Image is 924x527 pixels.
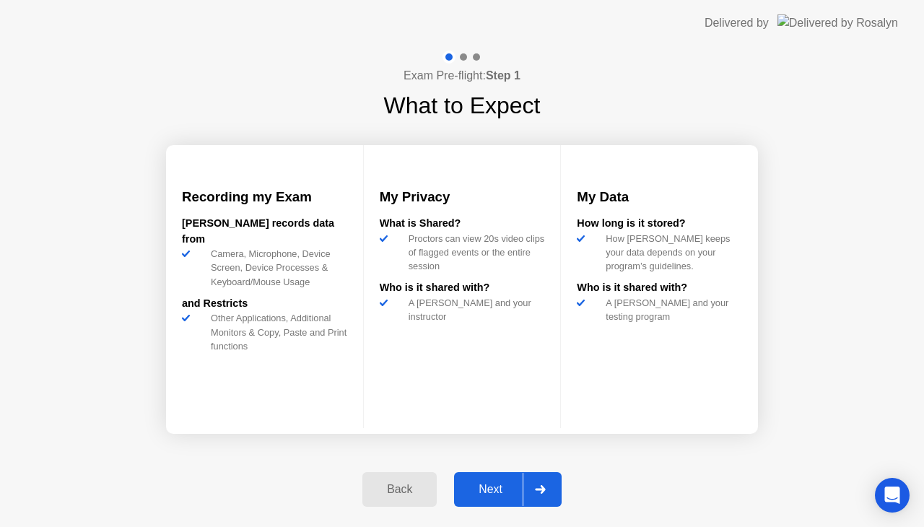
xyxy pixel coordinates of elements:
div: Next [458,483,523,496]
div: Who is it shared with? [380,280,545,296]
img: Delivered by Rosalyn [777,14,898,31]
div: How long is it stored? [577,216,742,232]
div: Camera, Microphone, Device Screen, Device Processes & Keyboard/Mouse Usage [205,247,347,289]
div: Proctors can view 20s video clips of flagged events or the entire session [403,232,545,274]
div: Delivered by [705,14,769,32]
div: Other Applications, Additional Monitors & Copy, Paste and Print functions [205,311,347,353]
div: and Restricts [182,296,347,312]
button: Back [362,472,437,507]
button: Next [454,472,562,507]
div: A [PERSON_NAME] and your instructor [403,296,545,323]
div: How [PERSON_NAME] keeps your data depends on your program’s guidelines. [600,232,742,274]
b: Step 1 [486,69,520,82]
div: Who is it shared with? [577,280,742,296]
div: A [PERSON_NAME] and your testing program [600,296,742,323]
h3: My Data [577,187,742,207]
div: What is Shared? [380,216,545,232]
div: Open Intercom Messenger [875,478,910,513]
h4: Exam Pre-flight: [404,67,520,84]
h3: My Privacy [380,187,545,207]
h3: Recording my Exam [182,187,347,207]
h1: What to Expect [384,88,541,123]
div: Back [367,483,432,496]
div: [PERSON_NAME] records data from [182,216,347,247]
